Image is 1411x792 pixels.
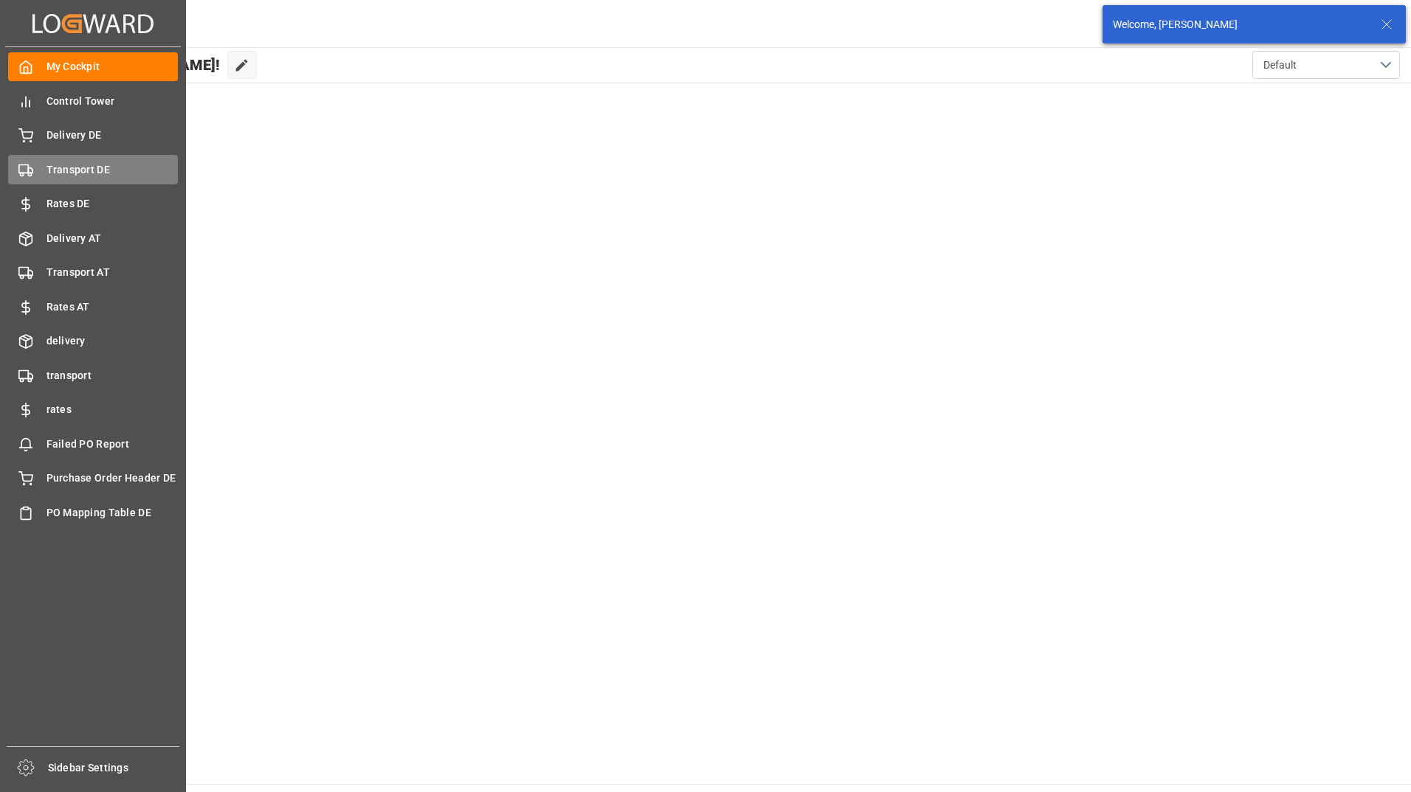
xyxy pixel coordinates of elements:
[8,464,178,493] a: Purchase Order Header DE
[1252,51,1400,79] button: open menu
[46,128,179,143] span: Delivery DE
[8,361,178,389] a: transport
[46,231,179,246] span: Delivery AT
[8,86,178,115] a: Control Tower
[46,470,179,486] span: Purchase Order Header DE
[1113,17,1367,32] div: Welcome, [PERSON_NAME]
[46,368,179,383] span: transport
[46,94,179,109] span: Control Tower
[8,429,178,458] a: Failed PO Report
[8,292,178,321] a: Rates AT
[48,760,180,776] span: Sidebar Settings
[46,333,179,349] span: delivery
[8,327,178,355] a: delivery
[8,223,178,252] a: Delivery AT
[46,265,179,280] span: Transport AT
[8,190,178,218] a: Rates DE
[46,299,179,315] span: Rates AT
[8,258,178,287] a: Transport AT
[8,395,178,424] a: rates
[8,498,178,527] a: PO Mapping Table DE
[46,402,179,417] span: rates
[46,162,179,178] span: Transport DE
[61,51,220,79] span: Hello [PERSON_NAME]!
[46,437,179,452] span: Failed PO Report
[8,52,178,81] a: My Cockpit
[46,505,179,521] span: PO Mapping Table DE
[8,121,178,150] a: Delivery DE
[8,155,178,184] a: Transport DE
[46,196,179,212] span: Rates DE
[1263,58,1297,73] span: Default
[46,59,179,74] span: My Cockpit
